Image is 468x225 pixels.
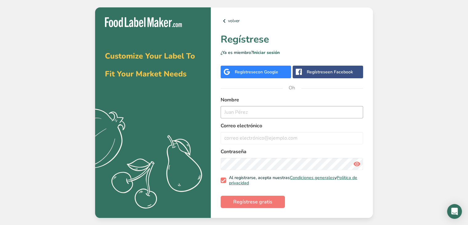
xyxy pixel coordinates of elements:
font: Regístrese [307,69,328,75]
a: Condiciones generales [290,175,334,181]
font: Regístrese [235,69,256,75]
font: ¿Ya es miembro? [221,50,253,55]
font: Al registrarse, acepta nuestras [229,175,290,181]
input: correo electrónico@ejemplo.com [221,132,363,144]
font: y [334,175,337,181]
a: Política de privacidad [229,175,357,186]
font: Contraseña [221,148,246,155]
a: Iniciar sesión [253,50,280,55]
font: Regístrese gratis [233,198,272,205]
div: Abrir Intercom Messenger [447,204,462,219]
span: Customize Your Label To Fit Your Market Needs [105,51,195,79]
font: Nombre [221,96,239,103]
font: Regístrese [221,33,269,46]
font: en Facebook [328,69,353,75]
font: volver [228,18,240,24]
button: Regístrese gratis [221,196,285,208]
font: Oh [289,84,295,91]
font: Correo electrónico [221,122,262,129]
img: Fabricante de etiquetas para alimentos [105,17,182,27]
input: Juan Pérez [221,106,363,118]
a: volver [221,17,363,25]
font: con Google [256,69,278,75]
